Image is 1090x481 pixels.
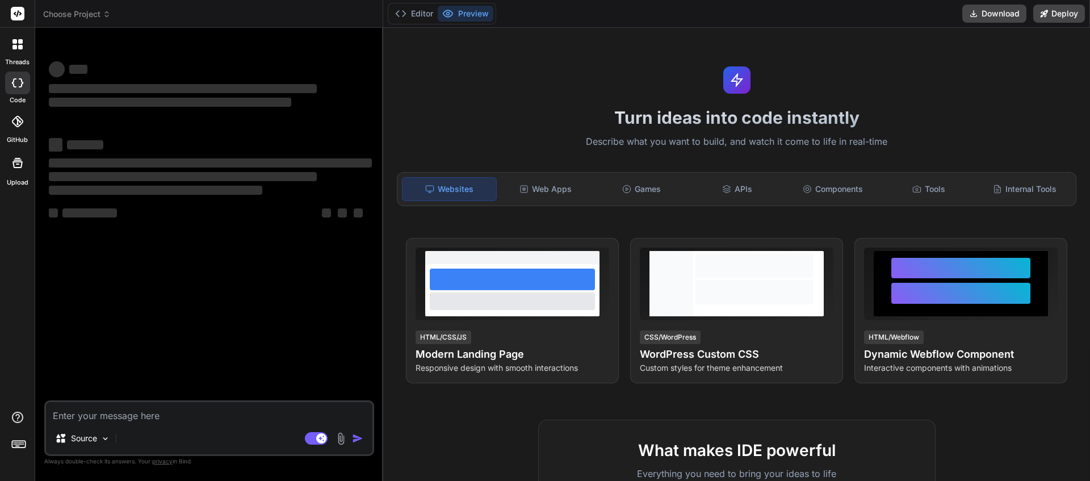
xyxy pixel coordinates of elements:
[49,98,291,107] span: ‌
[49,84,317,93] span: ‌
[640,346,833,362] h4: WordPress Custom CSS
[5,57,30,67] label: threads
[152,458,173,465] span: privacy
[44,456,374,467] p: Always double-check its answers. Your in Bind
[557,438,917,462] h2: What makes IDE powerful
[786,177,880,201] div: Components
[390,135,1083,149] p: Describe what you want to build, and watch it come to life in real-time
[69,65,87,74] span: ‌
[416,362,609,374] p: Responsive design with smooth interactions
[390,107,1083,128] h1: Turn ideas into code instantly
[640,331,701,344] div: CSS/WordPress
[595,177,689,201] div: Games
[67,140,103,149] span: ‌
[864,362,1058,374] p: Interactive components with animations
[49,208,58,218] span: ‌
[71,433,97,444] p: Source
[438,6,493,22] button: Preview
[334,432,347,445] img: attachment
[7,178,28,187] label: Upload
[557,467,917,480] p: Everything you need to bring your ideas to life
[62,208,117,218] span: ‌
[690,177,784,201] div: APIs
[49,158,372,168] span: ‌
[640,362,833,374] p: Custom styles for theme enhancement
[499,177,593,201] div: Web Apps
[352,433,363,444] img: icon
[1033,5,1085,23] button: Deploy
[10,95,26,105] label: code
[864,346,1058,362] h4: Dynamic Webflow Component
[962,5,1026,23] button: Download
[43,9,111,20] span: Choose Project
[338,208,347,218] span: ‌
[49,186,262,195] span: ‌
[978,177,1071,201] div: Internal Tools
[354,208,363,218] span: ‌
[49,61,65,77] span: ‌
[322,208,331,218] span: ‌
[864,331,924,344] div: HTML/Webflow
[49,138,62,152] span: ‌
[402,177,497,201] div: Websites
[391,6,438,22] button: Editor
[49,172,317,181] span: ‌
[100,434,110,444] img: Pick Models
[416,331,471,344] div: HTML/CSS/JS
[416,346,609,362] h4: Modern Landing Page
[882,177,976,201] div: Tools
[7,135,28,145] label: GitHub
